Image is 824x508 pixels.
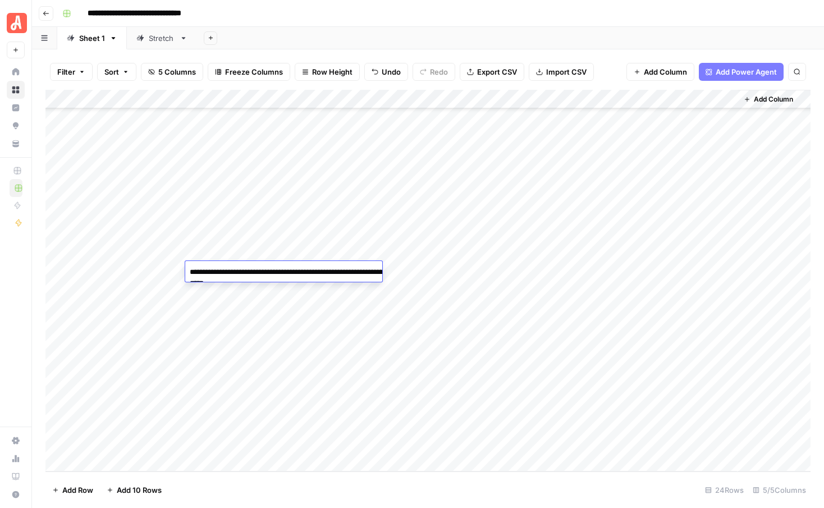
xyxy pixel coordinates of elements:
a: Browse [7,81,25,99]
button: Export CSV [460,63,524,81]
a: Opportunities [7,117,25,135]
button: Filter [50,63,93,81]
button: Sort [97,63,136,81]
span: Freeze Columns [225,66,283,77]
span: Redo [430,66,448,77]
button: Row Height [295,63,360,81]
img: Angi Logo [7,13,27,33]
button: Add Row [45,481,100,499]
a: Settings [7,432,25,450]
button: Import CSV [529,63,594,81]
div: 24 Rows [701,481,748,499]
button: 5 Columns [141,63,203,81]
a: Your Data [7,135,25,153]
span: Add Column [754,94,793,104]
span: Add Column [644,66,687,77]
span: Row Height [312,66,353,77]
span: Undo [382,66,401,77]
a: Sheet 1 [57,27,127,49]
a: Insights [7,99,25,117]
button: Workspace: Angi [7,9,25,37]
button: Add Column [739,92,798,107]
a: Home [7,63,25,81]
span: Add 10 Rows [117,484,162,496]
button: Add Power Agent [699,63,784,81]
button: Undo [364,63,408,81]
div: Sheet 1 [79,33,105,44]
span: Import CSV [546,66,587,77]
span: Export CSV [477,66,517,77]
button: Freeze Columns [208,63,290,81]
a: Stretch [127,27,197,49]
span: Add Row [62,484,93,496]
button: Add 10 Rows [100,481,168,499]
button: Redo [413,63,455,81]
span: Sort [104,66,119,77]
span: 5 Columns [158,66,196,77]
button: Help + Support [7,486,25,504]
div: Stretch [149,33,175,44]
span: Add Power Agent [716,66,777,77]
button: Add Column [626,63,694,81]
div: 5/5 Columns [748,481,811,499]
a: Learning Hub [7,468,25,486]
span: Filter [57,66,75,77]
a: Usage [7,450,25,468]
